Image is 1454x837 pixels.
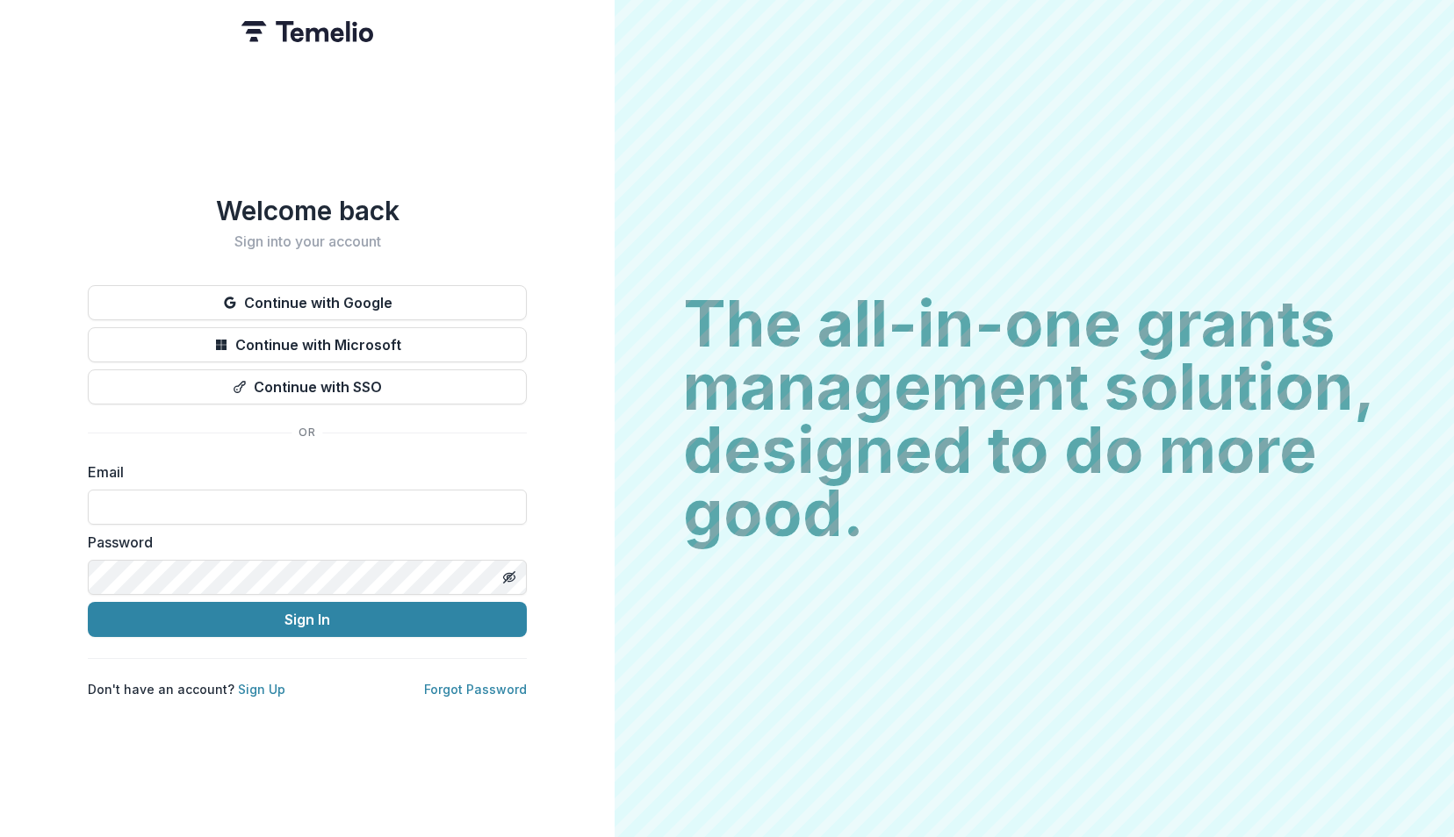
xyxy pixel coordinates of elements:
[241,21,373,42] img: Temelio
[88,602,527,637] button: Sign In
[88,327,527,362] button: Continue with Microsoft
[424,682,527,697] a: Forgot Password
[88,532,516,553] label: Password
[88,233,527,250] h2: Sign into your account
[88,195,527,226] h1: Welcome back
[88,680,285,698] p: Don't have an account?
[88,369,527,404] button: Continue with SSO
[88,285,527,320] button: Continue with Google
[88,461,516,483] label: Email
[238,682,285,697] a: Sign Up
[495,563,523,591] button: Toggle password visibility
